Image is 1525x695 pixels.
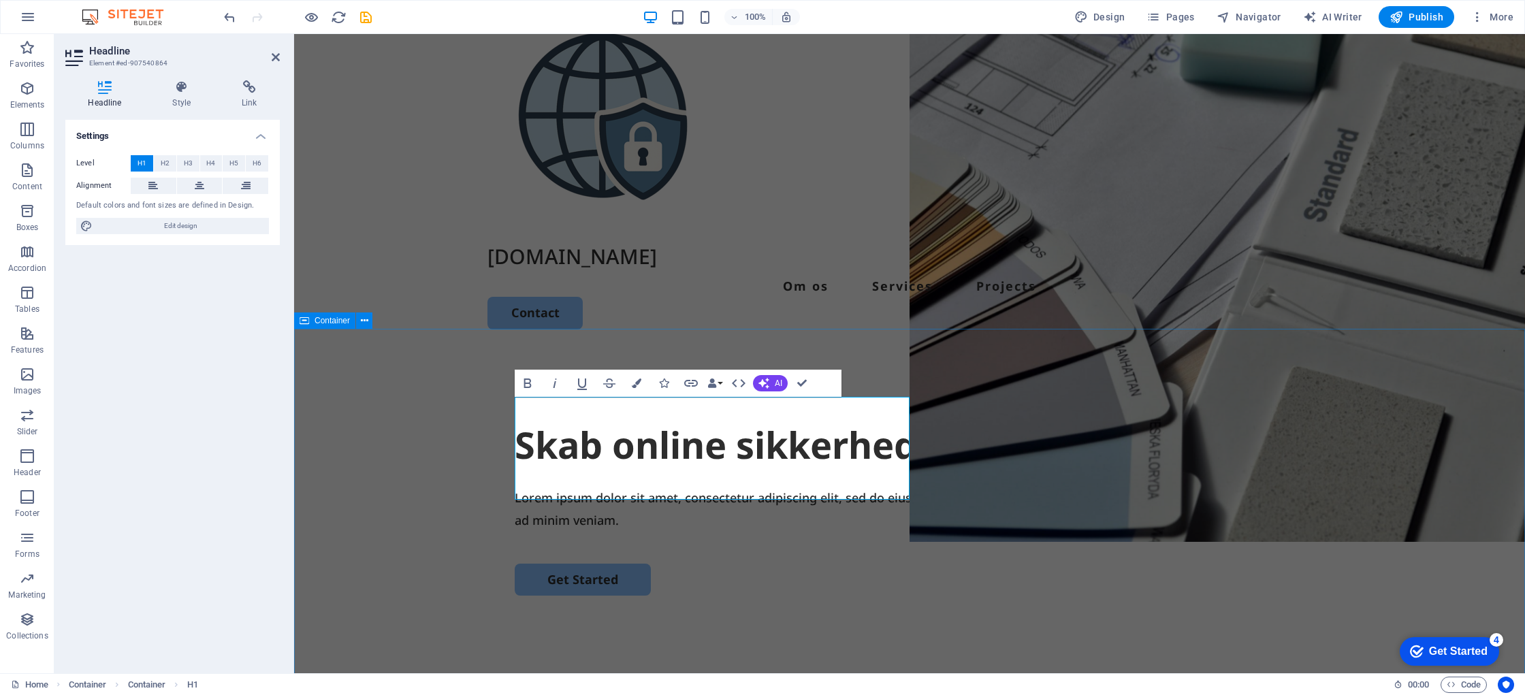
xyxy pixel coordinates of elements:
label: Level [76,155,131,172]
button: Colors [624,370,649,397]
span: Edit design [97,218,265,234]
span: H4 [206,155,215,172]
div: Get Started 4 items remaining, 20% complete [11,7,110,35]
p: Tables [15,304,39,314]
span: AI [775,379,782,387]
button: AI [753,375,788,391]
span: Navigator [1217,10,1281,24]
div: Get Started [40,15,99,27]
p: Slider [17,426,38,437]
span: H2 [161,155,170,172]
h4: Settings [65,120,280,144]
span: Click to select. Double-click to edit [128,677,166,693]
button: AI Writer [1298,6,1368,28]
span: Design [1074,10,1125,24]
button: Confirm (⌘+⏎) [789,370,815,397]
p: Features [11,344,44,355]
p: Boxes [16,222,39,233]
p: Marketing [8,589,46,600]
p: Elements [10,99,45,110]
button: Underline (⌘U) [569,370,595,397]
i: On resize automatically adjust zoom level to fit chosen device. [780,11,792,23]
span: Click to select. Double-click to edit [187,677,198,693]
h6: 100% [745,9,767,25]
p: Header [14,467,41,478]
button: Usercentrics [1498,677,1514,693]
button: Publish [1379,6,1454,28]
button: Navigator [1211,6,1287,28]
p: Columns [10,140,44,151]
div: Default colors and font sizes are defined in Design. [76,200,269,212]
button: Strikethrough [596,370,622,397]
button: Edit design [76,218,269,234]
button: 100% [724,9,773,25]
button: Icons [651,370,677,397]
p: Content [12,181,42,192]
h3: Element #ed-907540864 [89,57,253,69]
label: Alignment [76,178,131,194]
span: 00 00 [1408,677,1429,693]
button: Italic (⌘I) [542,370,568,397]
h4: Headline [65,80,150,109]
img: Editor Logo [78,9,180,25]
nav: breadcrumb [69,677,198,693]
button: H6 [246,155,268,172]
h6: Session time [1394,677,1430,693]
button: More [1465,6,1519,28]
button: Data Bindings [705,370,724,397]
button: H1 [131,155,153,172]
i: Undo: Edit headline (Ctrl+Z) [222,10,238,25]
button: undo [221,9,238,25]
span: AI Writer [1303,10,1362,24]
button: HTML [726,370,752,397]
p: Collections [6,630,48,641]
p: Forms [15,549,39,560]
p: Favorites [10,59,44,69]
a: Click to cancel selection. Double-click to open Pages [11,677,48,693]
span: Click to select. Double-click to edit [69,677,107,693]
span: H1 [138,155,146,172]
button: H3 [177,155,199,172]
button: Bold (⌘B) [515,370,541,397]
button: H4 [200,155,223,172]
button: reload [330,9,347,25]
button: Design [1069,6,1131,28]
span: Container [315,317,350,325]
button: Link [678,370,704,397]
h4: Link [219,80,280,109]
div: 4 [101,3,114,16]
h1: Skab online sikkerhed med VPN [221,385,1010,437]
span: H6 [253,155,261,172]
button: H5 [223,155,245,172]
button: Pages [1141,6,1200,28]
span: Publish [1390,10,1443,24]
div: Design (Ctrl+Alt+Y) [1069,6,1131,28]
i: Save (Ctrl+S) [358,10,374,25]
h2: Headline [89,45,280,57]
span: Pages [1146,10,1194,24]
span: : [1417,679,1419,690]
button: save [357,9,374,25]
p: Images [14,385,42,396]
p: Accordion [8,263,46,274]
span: More [1471,10,1513,24]
h4: Style [150,80,219,109]
span: H3 [184,155,193,172]
span: Code [1447,677,1481,693]
button: Code [1441,677,1487,693]
p: Footer [15,508,39,519]
span: H5 [229,155,238,172]
button: H2 [154,155,176,172]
